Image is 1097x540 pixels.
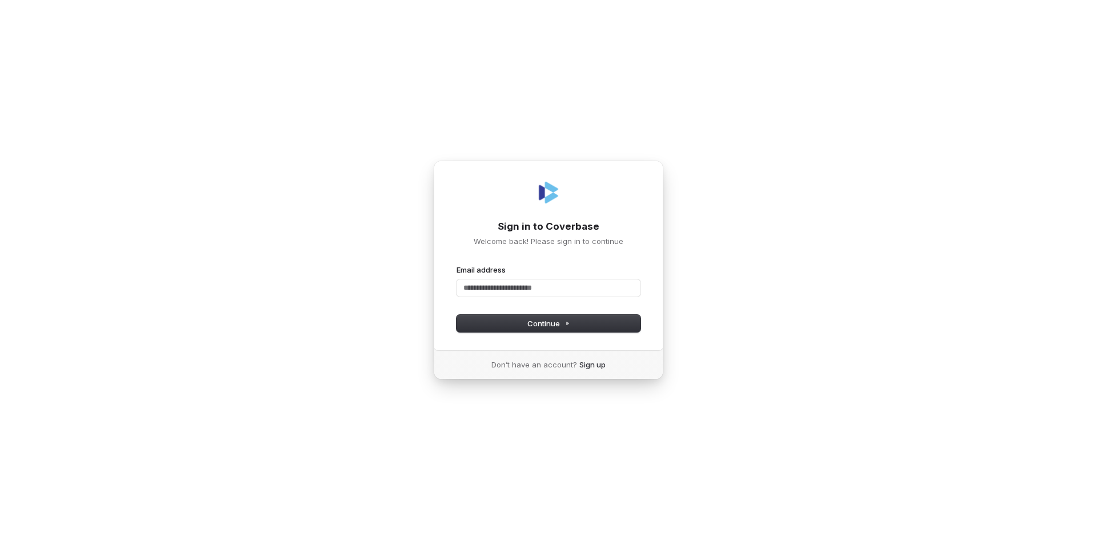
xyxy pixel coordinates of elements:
p: Welcome back! Please sign in to continue [457,236,640,246]
a: Sign up [579,359,606,370]
span: Continue [527,318,570,329]
img: Coverbase [535,179,562,206]
button: Continue [457,315,640,332]
h1: Sign in to Coverbase [457,220,640,234]
span: Don’t have an account? [491,359,577,370]
label: Email address [457,265,506,275]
